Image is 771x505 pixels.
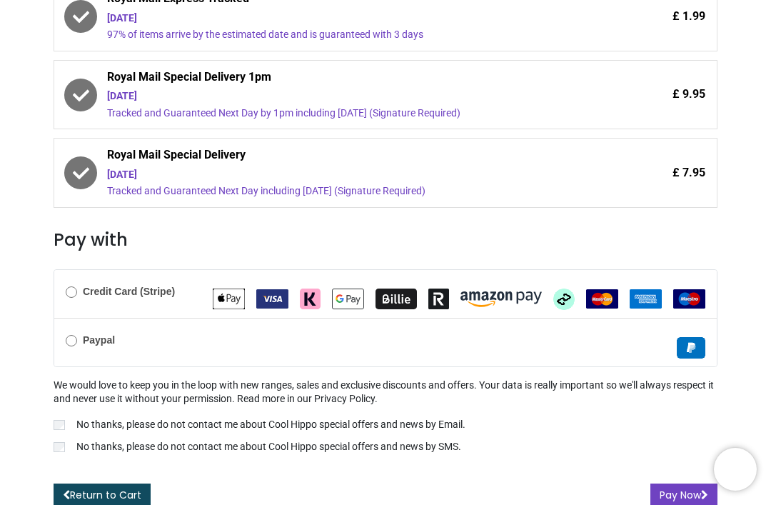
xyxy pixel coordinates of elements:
img: Paypal [677,337,705,359]
img: Revolut Pay [428,289,449,309]
div: Tracked and Guaranteed Next Day including [DATE] (Signature Required) [107,184,585,199]
input: No thanks, please do not contact me about Cool Hippo special offers and news by SMS. [54,442,65,452]
img: Klarna [300,289,321,309]
span: Paypal [677,341,705,352]
img: Maestro [673,289,705,309]
span: Revolut Pay [428,292,449,304]
div: [DATE] [107,168,585,182]
span: Royal Mail Special Delivery [107,147,585,167]
span: Klarna [300,292,321,304]
span: Google Pay [332,292,364,304]
h3: Pay with [54,228,717,252]
img: American Express [630,289,662,309]
img: Billie [376,289,417,309]
input: No thanks, please do not contact me about Cool Hippo special offers and news by Email. [54,420,65,430]
input: Credit Card (Stripe) [66,286,77,298]
input: Paypal [66,335,77,346]
span: Amazon Pay [460,292,542,304]
div: [DATE] [107,89,585,104]
p: No thanks, please do not contact me about Cool Hippo special offers and news by SMS. [76,440,461,454]
span: £ 7.95 [672,165,705,181]
span: Afterpay Clearpay [553,292,575,304]
img: Apple Pay [213,289,245,309]
iframe: Brevo live chat [714,448,757,491]
span: £ 1.99 [672,9,705,24]
span: £ 9.95 [672,86,705,102]
span: American Express [630,292,662,304]
span: VISA [256,292,288,304]
img: Amazon Pay [460,291,542,307]
span: Royal Mail Special Delivery 1pm [107,69,585,89]
span: MasterCard [586,292,618,304]
div: We would love to keep you in the loop with new ranges, sales and exclusive discounts and offers. ... [54,379,717,457]
img: MasterCard [586,289,618,309]
p: No thanks, please do not contact me about Cool Hippo special offers and news by Email. [76,418,465,432]
img: VISA [256,289,288,309]
img: Afterpay Clearpay [553,289,575,310]
div: [DATE] [107,11,585,26]
span: Billie [376,292,417,304]
div: 97% of items arrive by the estimated date and is guaranteed with 3 days [107,28,585,42]
span: Maestro [673,292,705,304]
img: Google Pay [332,289,364,309]
span: Apple Pay [213,292,245,304]
b: Paypal [83,334,115,346]
div: Tracked and Guaranteed Next Day by 1pm including [DATE] (Signature Required) [107,106,585,121]
b: Credit Card (Stripe) [83,286,175,297]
